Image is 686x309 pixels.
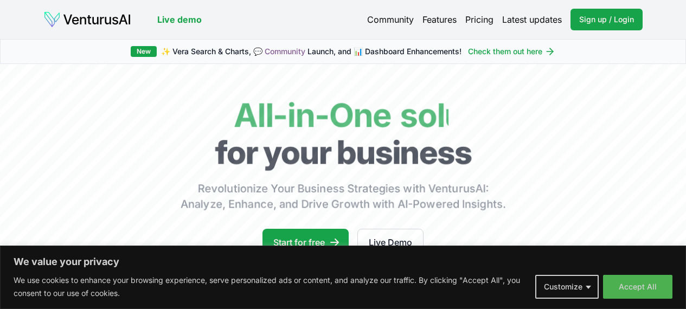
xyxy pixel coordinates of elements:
[570,9,643,30] a: Sign up / Login
[465,13,493,26] a: Pricing
[367,13,414,26] a: Community
[579,14,634,25] span: Sign up / Login
[422,13,457,26] a: Features
[14,255,672,268] p: We value your privacy
[43,11,131,28] img: logo
[357,229,424,256] a: Live Demo
[157,13,202,26] a: Live demo
[468,46,555,57] a: Check them out here
[603,275,672,299] button: Accept All
[14,274,527,300] p: We use cookies to enhance your browsing experience, serve personalized ads or content, and analyz...
[161,46,461,57] span: ✨ Vera Search & Charts, 💬 Launch, and 📊 Dashboard Enhancements!
[535,275,599,299] button: Customize
[502,13,562,26] a: Latest updates
[265,47,305,56] a: Community
[262,229,349,256] a: Start for free
[131,46,157,57] div: New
